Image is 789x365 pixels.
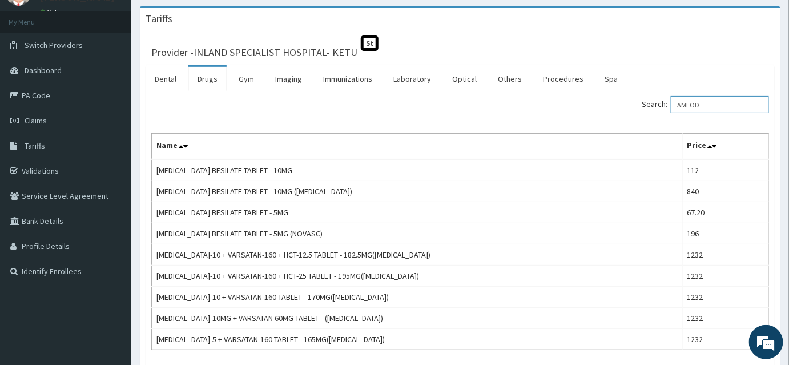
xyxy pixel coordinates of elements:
[187,6,215,33] div: Minimize live chat window
[66,110,158,225] span: We're online!
[40,8,67,16] a: Online
[682,266,769,287] td: 1232
[152,308,683,329] td: [MEDICAL_DATA]-10MG + VARSATAN 60MG TABLET - ([MEDICAL_DATA])
[152,181,683,202] td: [MEDICAL_DATA] BESILATE TABLET - 10MG ([MEDICAL_DATA])
[152,223,683,244] td: [MEDICAL_DATA] BESILATE TABLET - 5MG (NOVASC)
[361,35,379,51] span: St
[642,96,769,113] label: Search:
[152,134,683,160] th: Name
[25,115,47,126] span: Claims
[152,159,683,181] td: [MEDICAL_DATA] BESILATE TABLET - 10MG
[682,181,769,202] td: 840
[146,14,172,24] h3: Tariffs
[152,202,683,223] td: [MEDICAL_DATA] BESILATE TABLET - 5MG
[25,141,45,151] span: Tariffs
[682,287,769,308] td: 1232
[25,40,83,50] span: Switch Providers
[682,159,769,181] td: 112
[595,67,627,91] a: Spa
[682,134,769,160] th: Price
[230,67,263,91] a: Gym
[152,266,683,287] td: [MEDICAL_DATA]-10 + VARSATAN-160 + HCT-25 TABLET - 195MG([MEDICAL_DATA])
[489,67,531,91] a: Others
[534,67,593,91] a: Procedures
[384,67,440,91] a: Laboratory
[314,67,381,91] a: Immunizations
[151,47,357,58] h3: Provider - INLAND SPECIALIST HOSPITAL- KETU
[682,329,769,350] td: 1232
[266,67,311,91] a: Imaging
[188,67,227,91] a: Drugs
[682,308,769,329] td: 1232
[443,67,486,91] a: Optical
[152,287,683,308] td: [MEDICAL_DATA]-10 + VARSATAN-160 TABLET - 170MG([MEDICAL_DATA])
[21,57,46,86] img: d_794563401_company_1708531726252_794563401
[25,65,62,75] span: Dashboard
[671,96,769,113] input: Search:
[682,223,769,244] td: 196
[152,329,683,350] td: [MEDICAL_DATA]-5 + VARSATAN-160 TABLET - 165MG([MEDICAL_DATA])
[152,244,683,266] td: [MEDICAL_DATA]-10 + VARSATAN-160 + HCT-12.5 TABLET - 182.5MG([MEDICAL_DATA])
[59,64,192,79] div: Chat with us now
[146,67,186,91] a: Dental
[682,244,769,266] td: 1232
[682,202,769,223] td: 67.20
[6,243,218,283] textarea: Type your message and hit 'Enter'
